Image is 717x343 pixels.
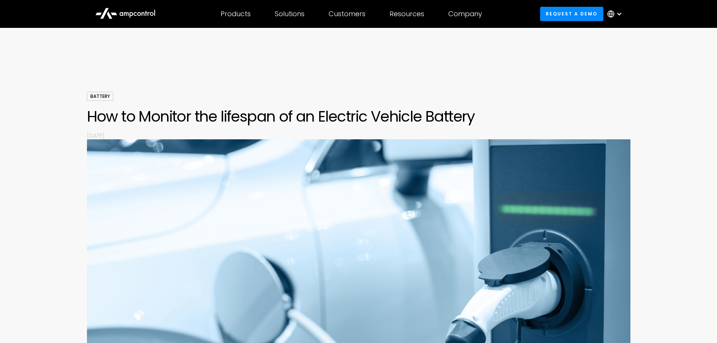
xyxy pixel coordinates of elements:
[87,92,113,101] div: Battery
[275,10,304,18] div: Solutions
[448,10,482,18] div: Company
[540,7,603,21] a: Request a demo
[390,10,424,18] div: Resources
[329,10,365,18] div: Customers
[87,107,630,125] h1: How to Monitor the lifespan of an Electric Vehicle Battery
[221,10,251,18] div: Products
[87,131,630,139] p: [DATE]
